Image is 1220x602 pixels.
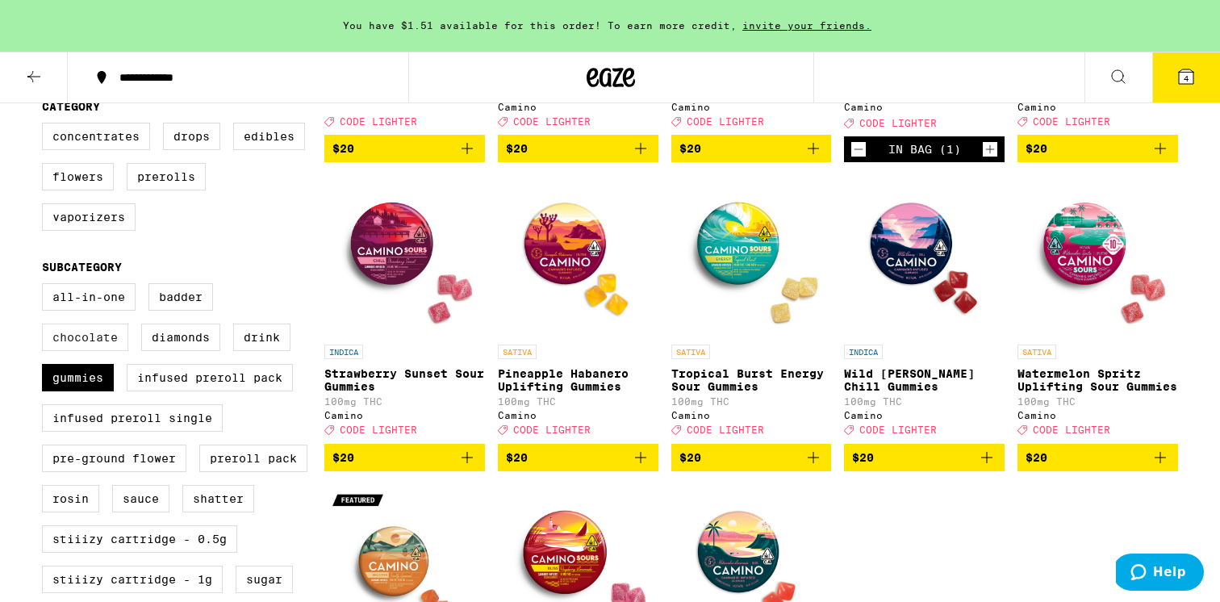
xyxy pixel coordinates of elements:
label: All-In-One [42,283,136,311]
button: Add to bag [671,444,832,471]
img: Camino - Strawberry Sunset Sour Gummies [324,175,485,337]
span: CODE LIGHTER [1033,425,1110,436]
p: 100mg THC [671,396,832,407]
span: CODE LIGHTER [859,118,937,128]
a: Open page for Pineapple Habanero Uplifting Gummies from Camino [498,175,658,443]
a: Open page for Tropical Burst Energy Sour Gummies from Camino [671,175,832,443]
button: Increment [982,141,998,157]
label: Sugar [236,566,293,593]
button: 4 [1152,52,1220,102]
a: Open page for Watermelon Spritz Uplifting Sour Gummies from Camino [1017,175,1178,443]
label: Chocolate [42,324,128,351]
div: Camino [671,410,832,420]
p: Pineapple Habanero Uplifting Gummies [498,367,658,393]
span: $20 [332,142,354,155]
p: Strawberry Sunset Sour Gummies [324,367,485,393]
div: Camino [844,102,1005,112]
div: Camino [671,102,832,112]
label: Gummies [42,364,114,391]
label: STIIIZY Cartridge - 1g [42,566,223,593]
label: Drops [163,123,220,150]
span: CODE LIGHTER [340,425,417,436]
label: STIIIZY Cartridge - 0.5g [42,525,237,553]
button: Add to bag [498,444,658,471]
label: Infused Preroll Pack [127,364,293,391]
span: CODE LIGHTER [513,116,591,127]
img: Camino - Pineapple Habanero Uplifting Gummies [498,175,658,337]
span: $20 [1026,451,1047,464]
label: Concentrates [42,123,150,150]
span: CODE LIGHTER [859,425,937,436]
span: 4 [1184,73,1189,83]
span: $20 [852,451,874,464]
legend: Subcategory [42,261,122,274]
label: Preroll Pack [199,445,307,472]
span: $20 [506,142,528,155]
p: Wild [PERSON_NAME] Chill Gummies [844,367,1005,393]
p: INDICA [844,345,883,359]
span: $20 [1026,142,1047,155]
span: invite your friends. [737,20,877,31]
a: Open page for Strawberry Sunset Sour Gummies from Camino [324,175,485,443]
label: Pre-ground Flower [42,445,186,472]
label: Badder [148,283,213,311]
p: Tropical Burst Energy Sour Gummies [671,367,832,393]
button: Add to bag [1017,135,1178,162]
label: Rosin [42,485,99,512]
label: Shatter [182,485,254,512]
span: $20 [679,451,701,464]
label: Vaporizers [42,203,136,231]
label: Diamonds [141,324,220,351]
button: Add to bag [1017,444,1178,471]
button: Add to bag [324,135,485,162]
span: $20 [506,451,528,464]
button: Add to bag [498,135,658,162]
div: Camino [1017,410,1178,420]
span: You have $1.51 available for this order! To earn more credit, [343,20,737,31]
p: 100mg THC [844,396,1005,407]
label: Drink [233,324,290,351]
p: 100mg THC [1017,396,1178,407]
p: SATIVA [671,345,710,359]
div: Camino [844,410,1005,420]
button: Add to bag [324,444,485,471]
legend: Category [42,100,100,113]
img: Camino - Wild Berry Chill Gummies [844,175,1005,337]
p: SATIVA [498,345,537,359]
button: Add to bag [671,135,832,162]
label: Sauce [112,485,169,512]
span: CODE LIGHTER [687,116,764,127]
label: Flowers [42,163,114,190]
button: Decrement [850,141,867,157]
button: Add to bag [844,444,1005,471]
p: Watermelon Spritz Uplifting Sour Gummies [1017,367,1178,393]
div: Camino [324,410,485,420]
a: Open page for Wild Berry Chill Gummies from Camino [844,175,1005,443]
div: Camino [1017,102,1178,112]
img: Camino - Watermelon Spritz Uplifting Sour Gummies [1017,175,1178,337]
label: Edibles [233,123,305,150]
p: INDICA [324,345,363,359]
div: In Bag (1) [888,143,961,156]
span: $20 [332,451,354,464]
span: CODE LIGHTER [687,425,764,436]
iframe: Opens a widget where you can find more information [1116,554,1204,594]
p: 100mg THC [498,396,658,407]
p: SATIVA [1017,345,1056,359]
span: CODE LIGHTER [340,116,417,127]
span: CODE LIGHTER [513,425,591,436]
span: $20 [679,142,701,155]
p: 100mg THC [324,396,485,407]
span: CODE LIGHTER [1033,116,1110,127]
div: Camino [498,102,658,112]
img: Camino - Tropical Burst Energy Sour Gummies [671,175,832,337]
label: Infused Preroll Single [42,404,223,432]
div: Camino [498,410,658,420]
label: Prerolls [127,163,206,190]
